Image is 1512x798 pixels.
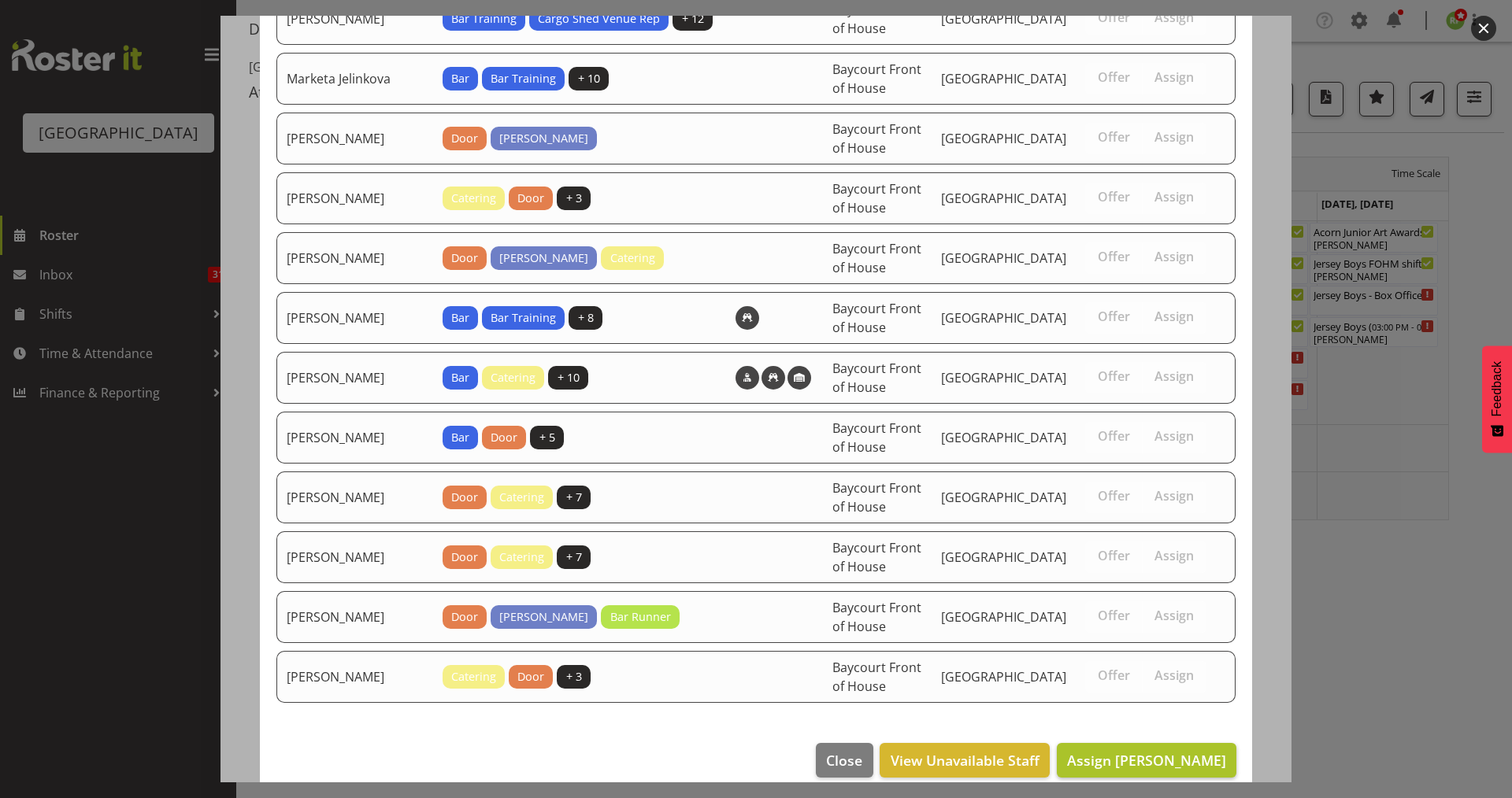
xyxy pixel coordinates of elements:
span: Baycourt Front of House [832,479,921,515]
span: Offer [1098,189,1130,205]
span: Offer [1098,608,1130,623]
span: Baycourt Front of House [832,300,921,336]
span: Catering [499,549,544,566]
span: Offer [1098,9,1130,25]
span: Catering [451,668,496,685]
span: Catering [491,369,535,386]
span: Bar [451,309,469,327]
span: Offer [1098,249,1130,264]
span: Door [491,429,517,446]
span: [GEOGRAPHIC_DATA] [941,190,1066,207]
span: [PERSON_NAME] [499,608,588,626]
span: Door [451,608,478,626]
span: [GEOGRAPHIC_DATA] [941,10,1066,28]
span: Baycourt Front of House [832,1,921,37]
td: [PERSON_NAME] [276,471,433,523]
td: [PERSON_NAME] [276,412,433,464]
span: Baycourt Front of House [832,61,921,97]
span: + 10 [578,70,600,87]
span: Door [517,190,544,207]
span: Bar Training [491,70,556,87]
td: [PERSON_NAME] [276,531,433,583]
span: Offer [1098,368,1130,384]
span: [GEOGRAPHIC_DATA] [941,608,1066,626]
span: Door [451,549,478,566]
span: [GEOGRAPHIC_DATA] [941,309,1066,327]
span: [GEOGRAPHIC_DATA] [941,429,1066,446]
span: Bar Runner [610,608,671,626]
span: Baycourt Front of House [832,599,921,635]
span: Assign [1154,308,1194,324]
span: Assign [PERSON_NAME] [1067,751,1226,770]
span: Bar [451,429,469,446]
span: Assign [1154,488,1194,504]
span: Assign [1154,548,1194,563]
span: Offer [1098,428,1130,444]
button: Feedback - Show survey [1482,345,1512,453]
span: Baycourt Front of House [832,120,921,157]
button: Assign [PERSON_NAME] [1057,743,1236,778]
span: Cargo Shed Venue Rep [538,10,660,28]
span: Door [451,130,478,147]
span: [GEOGRAPHIC_DATA] [941,249,1066,267]
span: [GEOGRAPHIC_DATA] [941,668,1066,685]
span: + 10 [558,369,580,386]
span: Offer [1098,667,1130,683]
span: Offer [1098,69,1130,85]
button: View Unavailable Staff [880,743,1049,778]
span: Catering [451,190,496,207]
span: Assign [1154,667,1194,683]
span: Assign [1154,69,1194,85]
span: Assign [1154,129,1194,145]
span: Offer [1098,488,1130,504]
span: Assign [1154,249,1194,264]
span: [GEOGRAPHIC_DATA] [941,549,1066,566]
span: + 7 [566,489,582,506]
span: + 5 [539,429,555,446]
span: Catering [610,249,655,267]
span: Assign [1154,608,1194,623]
span: [GEOGRAPHIC_DATA] [941,130,1066,147]
span: + 12 [682,10,704,28]
td: [PERSON_NAME] [276,352,433,404]
span: Baycourt Front of House [832,659,921,695]
span: [PERSON_NAME] [499,130,588,147]
span: Bar Training [491,309,556,327]
span: Baycourt Front of House [832,539,921,575]
span: Offer [1098,548,1130,563]
span: Close [826,750,862,770]
span: Assign [1154,9,1194,25]
span: Baycourt Front of House [832,180,921,216]
span: Baycourt Front of House [832,360,921,396]
span: Feedback [1490,361,1504,416]
td: [PERSON_NAME] [276,651,433,703]
span: Door [451,249,478,267]
td: [PERSON_NAME] [276,232,433,284]
span: Bar [451,70,469,87]
td: [PERSON_NAME] [276,172,433,224]
span: Baycourt Front of House [832,240,921,276]
td: [PERSON_NAME] [276,292,433,344]
span: [GEOGRAPHIC_DATA] [941,369,1066,386]
span: Baycourt Front of House [832,419,921,456]
span: + 7 [566,549,582,566]
td: [PERSON_NAME] [276,591,433,643]
span: [GEOGRAPHIC_DATA] [941,489,1066,506]
td: [PERSON_NAME] [276,113,433,164]
span: View Unavailable Staff [891,750,1039,770]
span: + 8 [578,309,594,327]
span: Bar [451,369,469,386]
td: Marketa Jelinkova [276,53,433,105]
span: Door [451,489,478,506]
span: Assign [1154,368,1194,384]
span: Catering [499,489,544,506]
span: [GEOGRAPHIC_DATA] [941,70,1066,87]
span: Offer [1098,308,1130,324]
button: Close [816,743,873,778]
span: Bar Training [451,10,517,28]
span: Offer [1098,129,1130,145]
span: Assign [1154,428,1194,444]
span: Assign [1154,189,1194,205]
span: [PERSON_NAME] [499,249,588,267]
span: + 3 [566,668,582,685]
